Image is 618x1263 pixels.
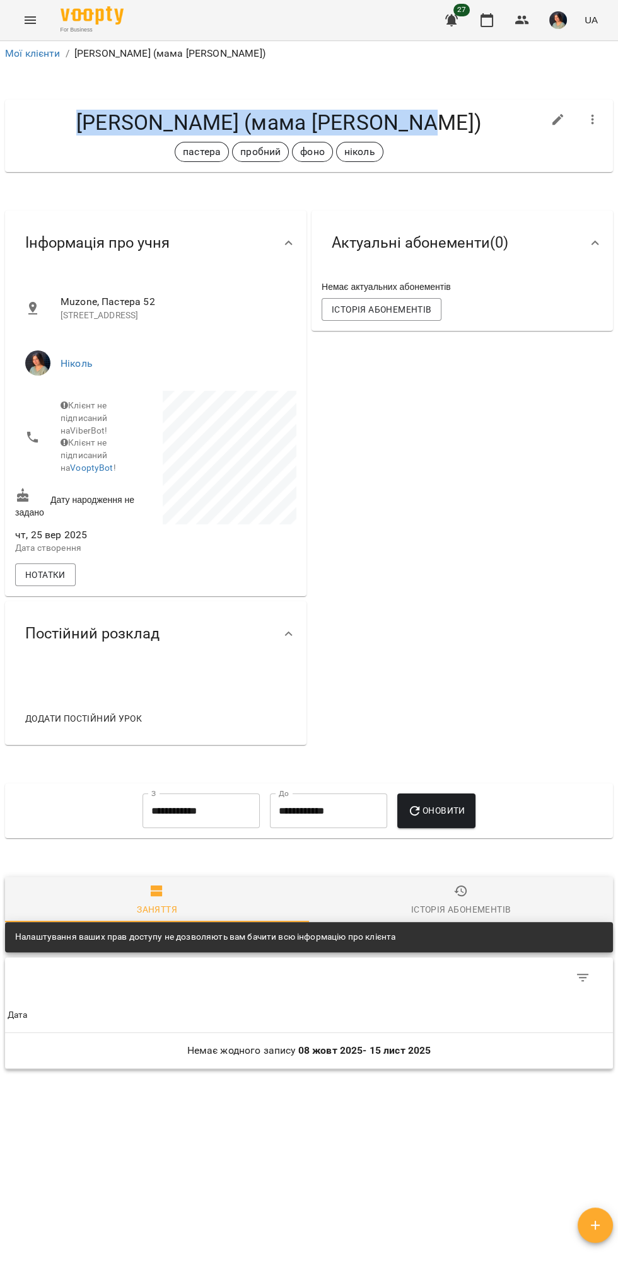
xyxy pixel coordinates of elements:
img: e7cc86ff2ab213a8ed988af7ec1c5bbe.png [549,11,567,29]
p: фоно [300,144,325,159]
span: Клієнт не підписаний на ! [61,437,116,472]
div: Дату народження не задано [13,485,156,521]
div: Дата [8,1008,28,1023]
span: чт, 25 вер 2025 [15,528,153,543]
span: Дата [8,1008,610,1023]
div: Налаштування ваших прав доступу не дозволяють вам бачити всю інформацію про клієнта [15,926,395,949]
span: Клієнт не підписаний на ViberBot! [61,400,108,435]
span: Історія абонементів [332,302,431,317]
p: Дата створення [15,542,153,555]
div: Інформація про учня [5,211,306,275]
span: Додати постійний урок [25,711,142,726]
div: ніколь [336,142,383,162]
p: [PERSON_NAME] (мама [PERSON_NAME]) [74,46,265,61]
li: / [66,46,69,61]
p: Немає жодного запису [8,1043,610,1058]
img: Ніколь [25,350,50,376]
div: Історія абонементів [411,902,511,917]
p: пробний [240,144,281,159]
h4: [PERSON_NAME] (мама [PERSON_NAME]) [15,110,543,136]
div: Актуальні абонементи(0) [312,211,613,275]
span: For Business [61,26,124,34]
span: Постійний розклад [25,624,160,643]
div: Немає актуальних абонементів [319,278,605,296]
button: Фільтр [568,962,598,993]
span: Нотатки [25,567,66,582]
span: Інформація про учня [25,233,170,253]
button: Нотатки [15,563,76,586]
img: Voopty Logo [61,6,124,25]
div: пробний [232,142,289,162]
span: 27 [453,4,470,16]
b: 08 жовт 2025 - 15 лист 2025 [298,1044,431,1056]
div: Постійний розклад [5,601,306,666]
p: ніколь [344,144,375,159]
span: UA [585,13,598,26]
div: Sort [8,1008,28,1023]
nav: breadcrumb [5,46,613,61]
button: UA [580,8,603,32]
p: пастера [183,144,221,159]
button: Menu [15,5,45,35]
button: Оновити [397,793,475,829]
div: пастера [175,142,229,162]
button: Історія абонементів [322,298,441,321]
button: Додати постійний урок [20,707,147,730]
span: Актуальні абонементи ( 0 ) [332,233,508,253]
div: фоно [292,142,333,162]
p: [STREET_ADDRESS] [61,309,286,322]
a: Ніколь [61,357,93,369]
div: Заняття [137,902,177,917]
a: VooptyBot [70,463,113,473]
div: Table Toolbar [5,957,613,998]
span: Muzone, Пастера 52 [61,294,286,309]
a: Мої клієнти [5,47,61,59]
span: Оновити [407,803,465,818]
